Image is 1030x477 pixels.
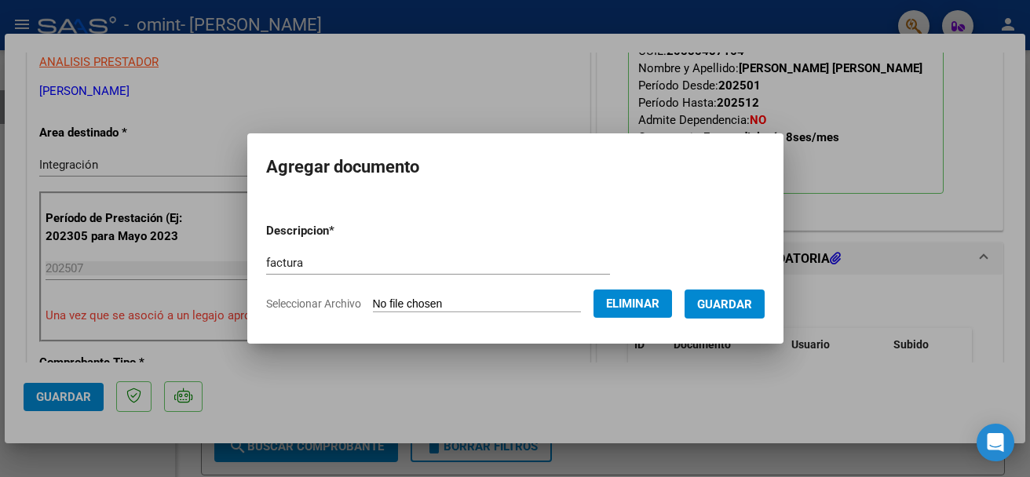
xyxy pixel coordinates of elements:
[977,424,1014,461] div: Open Intercom Messenger
[266,297,361,310] span: Seleccionar Archivo
[266,222,416,240] p: Descripcion
[685,289,765,319] button: Guardar
[266,152,765,182] h2: Agregar documento
[606,297,659,311] span: Eliminar
[594,289,672,318] button: Eliminar
[697,297,752,311] span: Guardar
